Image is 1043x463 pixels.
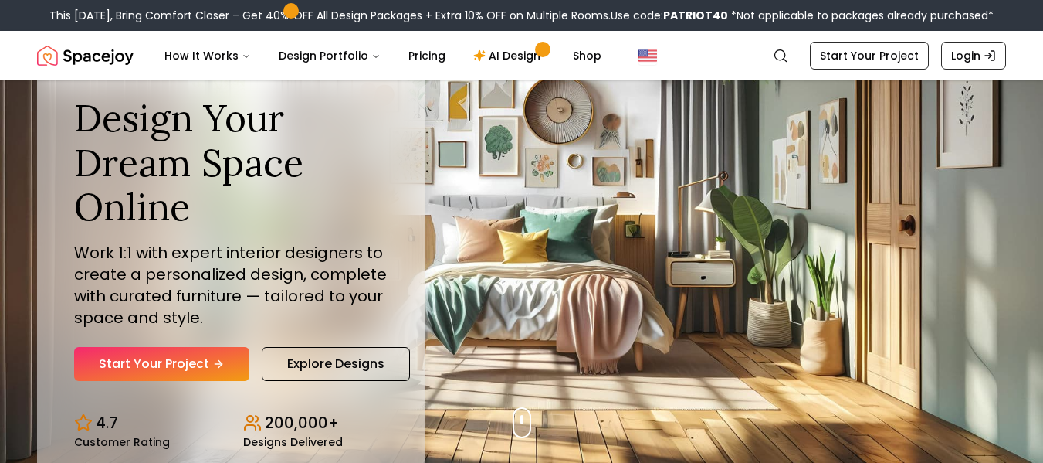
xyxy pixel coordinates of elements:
[266,40,393,71] button: Design Portfolio
[74,400,388,448] div: Design stats
[728,8,994,23] span: *Not applicable to packages already purchased*
[74,347,249,381] a: Start Your Project
[265,412,339,434] p: 200,000+
[611,8,728,23] span: Use code:
[96,412,118,434] p: 4.7
[638,46,657,65] img: United States
[37,31,1006,80] nav: Global
[49,8,994,23] div: This [DATE], Bring Comfort Closer – Get 40% OFF All Design Packages + Extra 10% OFF on Multiple R...
[243,437,343,448] small: Designs Delivered
[663,8,728,23] b: PATRIOT40
[74,242,388,329] p: Work 1:1 with expert interior designers to create a personalized design, complete with curated fu...
[74,96,388,230] h1: Design Your Dream Space Online
[37,40,134,71] img: Spacejoy Logo
[461,40,557,71] a: AI Design
[152,40,614,71] nav: Main
[262,347,410,381] a: Explore Designs
[152,40,263,71] button: How It Works
[560,40,614,71] a: Shop
[810,42,929,70] a: Start Your Project
[941,42,1006,70] a: Login
[396,40,458,71] a: Pricing
[37,40,134,71] a: Spacejoy
[74,437,170,448] small: Customer Rating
